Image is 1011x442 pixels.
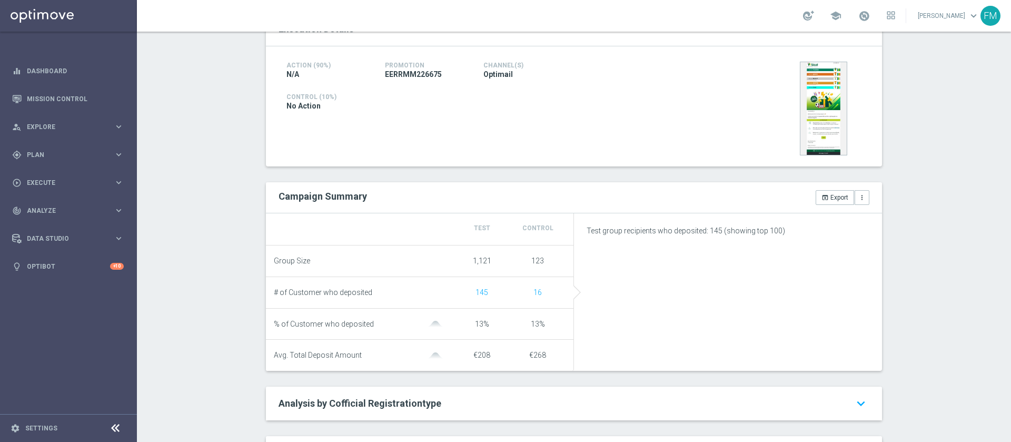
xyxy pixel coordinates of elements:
span: 1,121 [473,257,491,265]
a: Optibot [27,252,110,280]
span: 13% [531,320,545,328]
h4: Promotion [385,62,468,69]
a: Settings [25,425,57,431]
p: Test group recipients who deposited: 145 (showing top 100) [587,226,869,235]
div: FM [980,6,1000,26]
span: Plan [27,152,114,158]
button: Data Studio keyboard_arrow_right [12,234,124,243]
span: €268 [529,351,546,359]
a: Mission Control [27,85,124,113]
span: EERRMM226675 [385,70,442,79]
i: equalizer [12,66,22,76]
i: settings [11,424,20,433]
i: gps_fixed [12,150,22,160]
span: Analysis by Cofficial Registrationtype [279,398,441,409]
span: Show unique customers [533,288,542,297]
span: Analyze [27,208,114,214]
i: lightbulb [12,262,22,271]
i: keyboard_arrow_right [114,233,124,243]
i: more_vert [858,194,866,201]
button: play_circle_outline Execute keyboard_arrow_right [12,179,124,187]
span: Execute [27,180,114,186]
a: [PERSON_NAME]keyboard_arrow_down [917,8,980,24]
span: No Action [286,101,321,111]
span: school [830,10,841,22]
h4: Channel(s) [483,62,566,69]
h4: Action (90%) [286,62,369,69]
button: open_in_browser Export [816,190,854,205]
span: % of Customer who deposited [274,320,374,329]
a: Analysis by Cofficial Registrationtype keyboard_arrow_down [279,397,869,410]
span: Explore [27,124,114,130]
button: Mission Control [12,95,124,103]
span: Control [522,224,553,232]
div: Analyze [12,206,114,215]
button: person_search Explore keyboard_arrow_right [12,123,124,131]
span: Data Studio [27,235,114,242]
span: keyboard_arrow_down [968,10,979,22]
i: keyboard_arrow_right [114,205,124,215]
span: €208 [473,351,490,359]
div: Explore [12,122,114,132]
span: Test [474,224,490,232]
i: person_search [12,122,22,132]
i: track_changes [12,206,22,215]
button: equalizer Dashboard [12,67,124,75]
span: Show unique customers [475,288,488,297]
i: play_circle_outline [12,178,22,188]
h4: Control (10%) [286,93,665,101]
h2: Campaign Summary [279,191,367,202]
span: Group Size [274,257,310,266]
i: open_in_browser [821,194,829,201]
img: gaussianGrey.svg [425,321,446,328]
img: gaussianGrey.svg [425,352,446,359]
div: Data Studio [12,234,114,243]
a: Dashboard [27,57,124,85]
div: Execute [12,178,114,188]
span: Avg. Total Deposit Amount [274,351,362,360]
span: Optimail [483,70,513,79]
button: more_vert [855,190,869,205]
div: Optibot [12,252,124,280]
img: 35101.jpeg [800,62,847,155]
button: track_changes Analyze keyboard_arrow_right [12,207,124,215]
div: +10 [110,263,124,270]
button: gps_fixed Plan keyboard_arrow_right [12,151,124,159]
span: 13% [475,320,489,328]
span: # of Customer who deposited [274,288,372,297]
button: lightbulb Optibot +10 [12,262,124,271]
i: keyboard_arrow_right [114,122,124,132]
span: 123 [531,257,544,265]
div: Mission Control [12,85,124,113]
div: Plan [12,150,114,160]
i: keyboard_arrow_down [853,394,869,413]
div: Dashboard [12,57,124,85]
span: N/A [286,70,299,79]
i: keyboard_arrow_right [114,150,124,160]
i: keyboard_arrow_right [114,178,124,188]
